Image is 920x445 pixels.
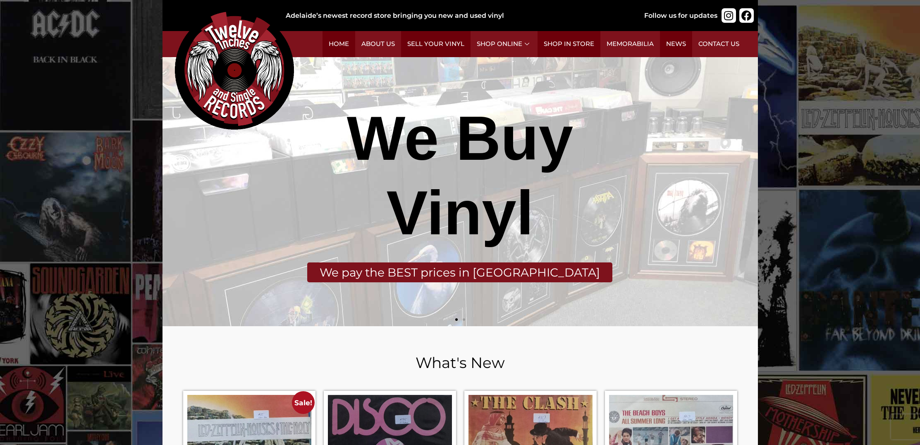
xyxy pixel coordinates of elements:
[455,318,458,321] span: Go to slide 1
[183,355,737,370] h2: What's New
[600,31,660,57] a: Memorabilia
[538,31,600,57] a: Shop in Store
[463,318,465,321] span: Go to slide 2
[355,31,401,57] a: About Us
[471,31,538,57] a: Shop Online
[162,57,758,326] div: Slides
[286,11,617,21] div: Adelaide’s newest record store bringing you new and used vinyl
[162,57,758,326] a: We Buy VinylWe pay the BEST prices in [GEOGRAPHIC_DATA]
[660,31,692,57] a: News
[277,101,643,250] div: We Buy Vinyl
[401,31,471,57] a: Sell Your Vinyl
[644,11,717,21] div: Follow us for updates
[307,262,612,282] div: We pay the BEST prices in [GEOGRAPHIC_DATA]
[292,391,315,414] span: Sale!
[692,31,746,57] a: Contact Us
[323,31,355,57] a: Home
[162,57,758,326] div: 1 / 2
